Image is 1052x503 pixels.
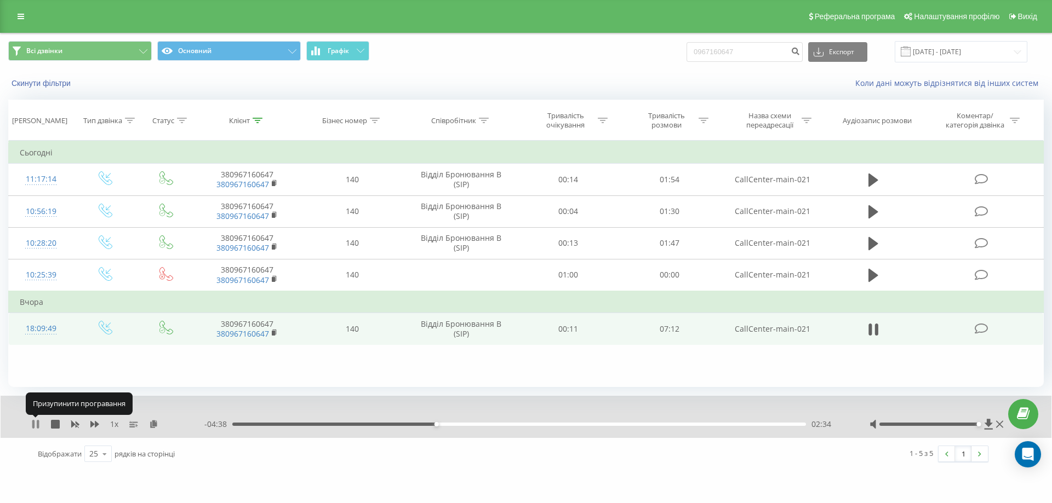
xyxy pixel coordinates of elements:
span: рядків на сторінці [115,449,175,459]
td: 07:12 [619,313,719,345]
button: Всі дзвінки [8,41,152,61]
a: Коли дані можуть відрізнятися вiд інших систем [855,78,1044,88]
div: 10:56:19 [20,201,62,222]
span: Графік [328,47,349,55]
td: 380967160647 [195,313,300,345]
span: Вихід [1018,12,1037,21]
div: Статус [152,116,174,125]
div: 10:28:20 [20,233,62,254]
span: Відображати [38,449,82,459]
td: 380967160647 [195,195,300,227]
div: 1 - 5 з 5 [910,448,933,459]
div: Коментар/категорія дзвінка [943,111,1007,130]
a: 380967160647 [216,242,269,253]
td: 140 [300,313,405,345]
td: 01:00 [518,259,619,291]
td: CallCenter-main-021 [720,313,825,345]
div: Призупинити програвання [26,392,133,414]
div: Аудіозапис розмови [843,116,912,125]
td: 140 [300,259,405,291]
a: 380967160647 [216,211,269,221]
span: 02:34 [811,419,831,430]
td: Сьогодні [9,142,1044,164]
a: 380967160647 [216,275,269,285]
div: 25 [89,448,98,459]
td: 140 [300,227,405,259]
td: Відділ Бронювання B (SIP) [404,164,518,195]
td: 380967160647 [195,164,300,195]
div: Open Intercom Messenger [1015,441,1041,467]
span: 1 x [110,419,118,430]
div: Тривалість розмови [637,111,696,130]
td: 380967160647 [195,227,300,259]
div: Назва схеми переадресації [740,111,799,130]
span: Реферальна програма [815,12,895,21]
td: CallCenter-main-021 [720,164,825,195]
input: Пошук за номером [687,42,803,62]
a: 1 [955,446,971,461]
td: 00:11 [518,313,619,345]
td: 00:04 [518,195,619,227]
td: 01:54 [619,164,719,195]
span: Всі дзвінки [26,47,62,55]
td: 140 [300,164,405,195]
td: 00:13 [518,227,619,259]
div: [PERSON_NAME] [12,116,67,125]
span: Налаштування профілю [914,12,999,21]
div: 11:17:14 [20,169,62,190]
a: 380967160647 [216,328,269,339]
a: 380967160647 [216,179,269,189]
button: Експорт [808,42,867,62]
td: CallCenter-main-021 [720,195,825,227]
div: 18:09:49 [20,318,62,339]
div: Тривалість очікування [536,111,595,130]
div: Тип дзвінка [83,116,122,125]
td: 00:14 [518,164,619,195]
td: CallCenter-main-021 [720,259,825,291]
span: - 04:38 [204,419,232,430]
td: 380967160647 [195,259,300,291]
td: Вчора [9,291,1044,313]
td: 01:47 [619,227,719,259]
div: Бізнес номер [322,116,367,125]
div: Accessibility label [976,422,981,426]
div: Клієнт [229,116,250,125]
td: Відділ Бронювання B (SIP) [404,195,518,227]
button: Скинути фільтри [8,78,76,88]
td: CallCenter-main-021 [720,227,825,259]
button: Графік [306,41,369,61]
div: 10:25:39 [20,264,62,286]
td: 01:30 [619,195,719,227]
td: 140 [300,195,405,227]
div: Співробітник [431,116,476,125]
td: 00:00 [619,259,719,291]
button: Основний [157,41,301,61]
div: Accessibility label [434,422,439,426]
td: Відділ Бронювання B (SIP) [404,227,518,259]
td: Відділ Бронювання B (SIP) [404,313,518,345]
